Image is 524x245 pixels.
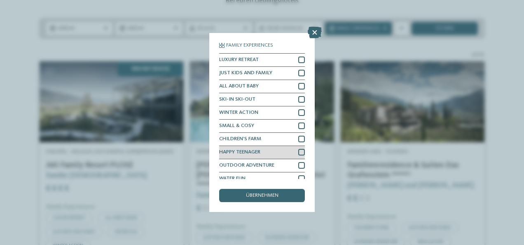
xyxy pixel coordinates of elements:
span: SMALL & COSY [219,123,254,129]
span: ALL ABOUT BABY [219,84,259,89]
span: Family Experiences [226,43,273,48]
span: OUTDOOR ADVENTURE [219,163,274,168]
span: WATER FUN [219,176,246,181]
span: WINTER ACTION [219,110,258,115]
span: SKI-IN SKI-OUT [219,97,255,102]
span: LUXURY RETREAT [219,57,259,63]
span: JUST KIDS AND FAMILY [219,71,272,76]
span: CHILDREN’S FARM [219,137,261,142]
span: übernehmen [246,193,278,198]
span: HAPPY TEENAGER [219,150,260,155]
